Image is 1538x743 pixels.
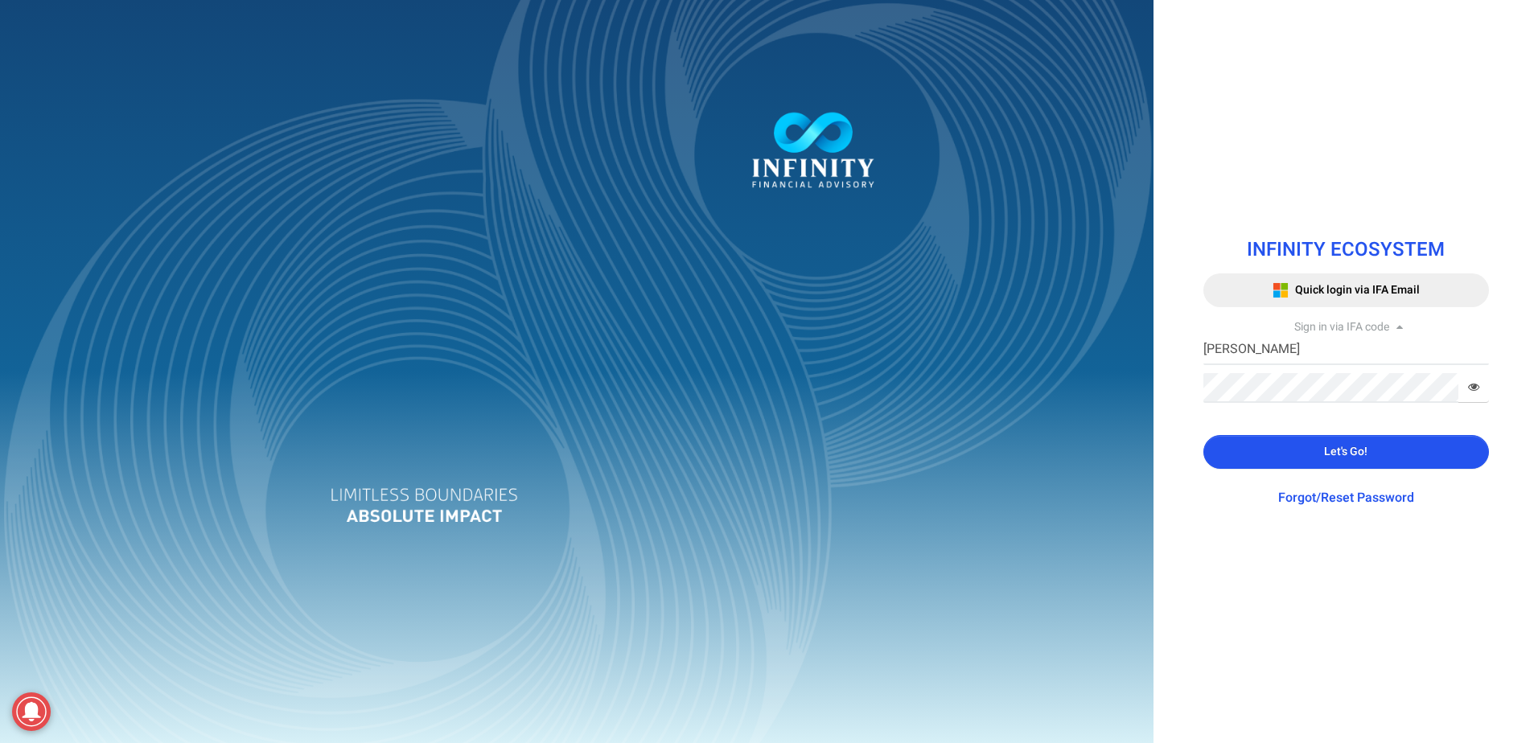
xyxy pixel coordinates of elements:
[1203,319,1489,335] div: Sign in via IFA code
[1203,435,1489,469] button: Let's Go!
[1278,488,1414,507] a: Forgot/Reset Password
[1294,318,1389,335] span: Sign in via IFA code
[1295,281,1420,298] span: Quick login via IFA Email
[1203,273,1489,307] button: Quick login via IFA Email
[1324,443,1367,460] span: Let's Go!
[1203,240,1489,261] h1: INFINITY ECOSYSTEM
[1203,335,1489,365] input: IFA Code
